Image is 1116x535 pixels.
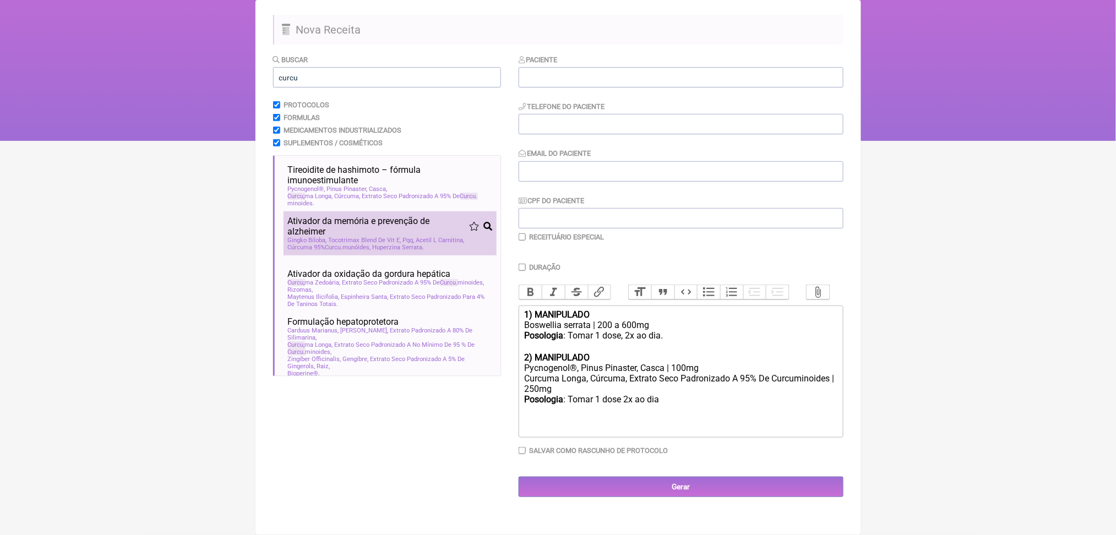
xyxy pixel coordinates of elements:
span: ma Zedoária, Extrato Seco Padronizado A 95% De minoides, Rizomas [288,279,492,293]
span: Cúrcuma 95% munóides [288,244,371,251]
span: Tocotrimax Blend De Vit E [329,237,401,244]
label: Telefone do Paciente [519,102,605,111]
label: Buscar [273,56,308,64]
button: Italic [542,285,565,299]
div: Curcuma Longa, Cúrcuma, Extrato Seco Padronizado A 95% De Curcuminoides | 250mg [524,373,837,394]
span: Curcu [440,279,458,286]
label: CPF do Paciente [519,196,585,205]
span: Curcu [325,244,343,251]
button: Strikethrough [565,285,588,299]
strong: Posologia [524,330,563,341]
label: Email do Paciente [519,149,591,157]
label: Duração [529,263,560,271]
label: Salvar como rascunho de Protocolo [529,446,668,455]
span: Ativador da oxidação da gordura hepática [288,269,451,279]
button: Increase Level [766,285,789,299]
label: Formulas [284,113,320,122]
input: Gerar [519,477,843,497]
strong: 1) MANIPULADO [524,309,590,320]
button: Link [588,285,611,299]
span: Pqq [403,237,415,244]
span: Bioperine® [288,370,320,377]
span: Tireoidite de hashimoto – fórmula imunoestimulante [288,165,492,185]
strong: 2) MANIPULADO [524,352,590,363]
span: Curcu [288,348,306,356]
button: Attach Files [807,285,830,299]
span: Curcu [288,193,305,200]
div: Pycnogenol®, Pinus Pinaster, Casca | 100mg [524,363,837,373]
span: Huperzina Serrata [373,244,424,251]
span: Maytenus Ilicifolia, Espinheira Santa, Extrato Seco Padronizado Para 4% De Taninos Totais [288,293,492,308]
span: ma Longa, Extrato Seco Padronizado A No Mínimo De 95 % De minoides [288,341,492,356]
span: ma Longa, Cúrcuma, Extrato Seco Padronizado A 95% De minoides [288,193,492,207]
span: Curcu [288,279,305,286]
button: Quote [651,285,674,299]
label: Paciente [519,56,558,64]
span: Carduus Marianus, [PERSON_NAME], Extrato Padronizado A 80% De Silimarina [288,327,492,341]
div: Boswellia serrata | 200 a 600mg [524,320,837,330]
label: Receituário Especial [529,233,604,241]
label: Suplementos / Cosméticos [284,139,383,147]
input: exemplo: emagrecimento, ansiedade [273,67,501,88]
span: Gingko Biloba [288,237,327,244]
span: Zingiber Officinalis, Gengibre, Extrato Seco Padronizado A 5% De Gingerols, Raiz [288,356,492,370]
h2: Nova Receita [273,15,843,45]
span: Formulação hepatoprotetora [288,316,399,327]
button: Heading [629,285,652,299]
label: Protocolos [284,101,329,109]
span: Ativador da memória e prevenção de alzheimer [288,216,469,237]
span: Curcu [288,341,305,348]
button: Decrease Level [743,285,766,299]
button: Bullets [697,285,720,299]
div: : Tomar 1 dose, 2x ao dia. ㅤ [524,330,837,352]
strong: Posologia [524,394,563,405]
span: Pycnogenol®, Pinus Pinaster, Casca [288,185,388,193]
span: Curcu [460,193,478,200]
button: Bold [519,285,542,299]
div: : Tomar 1 dose 2x ao dia ㅤ [524,394,837,416]
span: Acetil L Carnitina [416,237,465,244]
label: Medicamentos Industrializados [284,126,401,134]
button: Code [674,285,698,299]
button: Numbers [720,285,743,299]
